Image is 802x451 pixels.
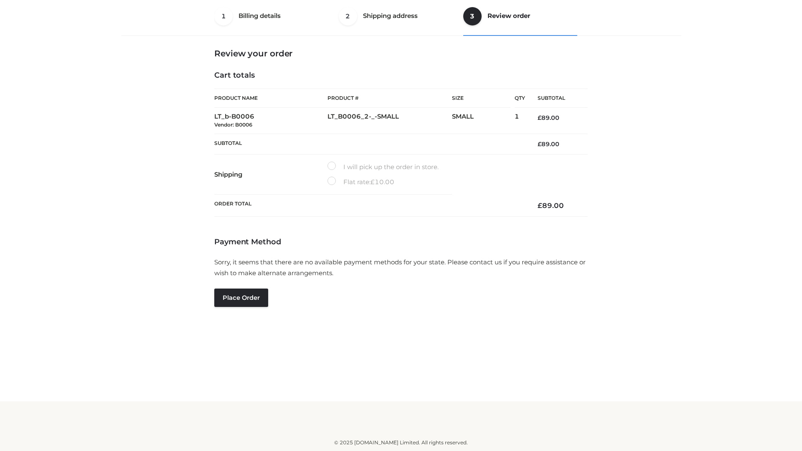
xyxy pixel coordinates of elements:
span: £ [538,201,542,210]
th: Subtotal [214,134,525,154]
th: Product Name [214,89,327,108]
label: Flat rate: [327,177,394,187]
th: Product # [327,89,452,108]
th: Shipping [214,155,327,195]
h4: Payment Method [214,238,588,247]
h3: Review your order [214,48,588,58]
span: £ [538,114,541,122]
span: £ [538,140,541,148]
th: Qty [515,89,525,108]
td: 1 [515,108,525,134]
th: Size [452,89,510,108]
span: Sorry, it seems that there are no available payment methods for your state. Please contact us if ... [214,258,586,277]
td: LT_B0006_2-_-SMALL [327,108,452,134]
bdi: 10.00 [371,178,394,186]
th: Order Total [214,195,525,217]
bdi: 89.00 [538,201,564,210]
th: Subtotal [525,89,588,108]
div: © 2025 [DOMAIN_NAME] Limited. All rights reserved. [124,438,678,447]
h4: Cart totals [214,71,588,80]
bdi: 89.00 [538,140,559,148]
bdi: 89.00 [538,114,559,122]
label: I will pick up the order in store. [327,162,439,172]
td: LT_b-B0006 [214,108,327,134]
td: SMALL [452,108,515,134]
small: Vendor: B0006 [214,122,252,128]
button: Place order [214,289,268,307]
span: £ [371,178,375,186]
